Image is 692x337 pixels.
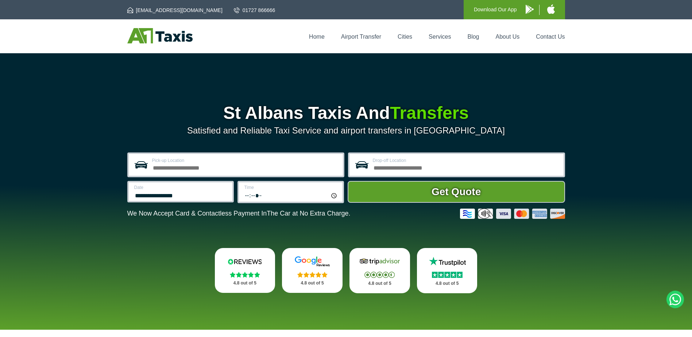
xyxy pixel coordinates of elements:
[134,185,228,190] label: Date
[358,256,402,267] img: Tripadvisor
[297,272,328,278] img: Stars
[341,34,381,40] a: Airport Transfer
[467,34,479,40] a: Blog
[127,7,223,14] a: [EMAIL_ADDRESS][DOMAIN_NAME]
[223,279,267,288] p: 4.8 out of 5
[348,181,565,203] button: Get Quote
[309,34,325,40] a: Home
[390,103,469,123] span: Transfers
[127,104,565,122] h1: St Albans Taxis And
[349,248,410,293] a: Tripadvisor Stars 4.8 out of 5
[364,272,395,278] img: Stars
[230,272,260,278] img: Stars
[290,256,334,267] img: Google
[127,210,351,217] p: We Now Accept Card & Contactless Payment In
[536,34,565,40] a: Contact Us
[267,210,350,217] span: The Car at No Extra Charge.
[282,248,343,293] a: Google Stars 4.8 out of 5
[244,185,338,190] label: Time
[215,248,275,293] a: Reviews.io Stars 4.8 out of 5
[127,125,565,136] p: Satisfied and Reliable Taxi Service and airport transfers in [GEOGRAPHIC_DATA]
[526,5,534,14] img: A1 Taxis Android App
[152,158,339,163] label: Pick-up Location
[429,34,451,40] a: Services
[425,256,469,267] img: Trustpilot
[373,158,559,163] label: Drop-off Location
[460,209,565,219] img: Credit And Debit Cards
[234,7,275,14] a: 01727 866666
[425,279,469,288] p: 4.8 out of 5
[357,279,402,288] p: 4.8 out of 5
[417,248,478,293] a: Trustpilot Stars 4.8 out of 5
[474,5,517,14] p: Download Our App
[398,34,412,40] a: Cities
[290,279,335,288] p: 4.8 out of 5
[127,28,193,43] img: A1 Taxis St Albans LTD
[496,34,520,40] a: About Us
[432,272,463,278] img: Stars
[547,4,555,14] img: A1 Taxis iPhone App
[223,256,267,267] img: Reviews.io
